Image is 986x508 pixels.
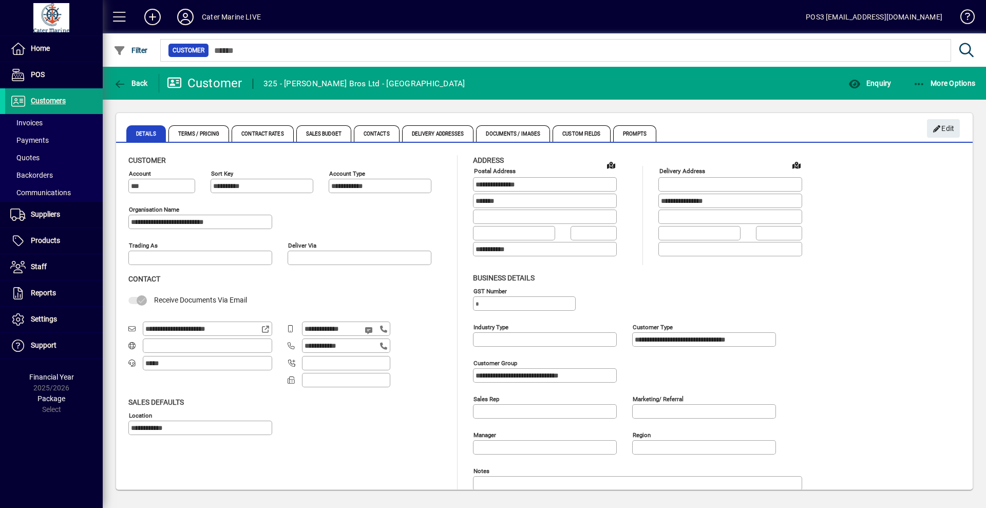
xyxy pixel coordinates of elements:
[329,170,365,177] mat-label: Account Type
[128,156,166,164] span: Customer
[603,157,619,173] a: View on map
[168,125,230,142] span: Terms / Pricing
[31,341,56,349] span: Support
[5,62,103,88] a: POS
[846,74,894,92] button: Enquiry
[933,120,955,137] span: Edit
[473,274,535,282] span: Business details
[5,36,103,62] a: Home
[10,154,40,162] span: Quotes
[31,210,60,218] span: Suppliers
[10,171,53,179] span: Backorders
[126,125,166,142] span: Details
[169,8,202,26] button: Profile
[263,76,465,92] div: 325 - [PERSON_NAME] Bros Ltd - [GEOGRAPHIC_DATA]
[129,170,151,177] mat-label: Account
[113,79,148,87] span: Back
[211,170,233,177] mat-label: Sort key
[31,44,50,52] span: Home
[136,8,169,26] button: Add
[473,287,507,294] mat-label: GST Number
[173,45,204,55] span: Customer
[633,431,651,438] mat-label: Region
[633,323,673,330] mat-label: Customer type
[402,125,474,142] span: Delivery Addresses
[5,228,103,254] a: Products
[31,97,66,105] span: Customers
[111,41,150,60] button: Filter
[167,75,242,91] div: Customer
[128,275,160,283] span: Contact
[5,149,103,166] a: Quotes
[5,114,103,131] a: Invoices
[5,131,103,149] a: Payments
[111,74,150,92] button: Back
[5,202,103,228] a: Suppliers
[354,125,400,142] span: Contacts
[232,125,293,142] span: Contract Rates
[911,74,978,92] button: More Options
[473,323,508,330] mat-label: Industry type
[31,236,60,244] span: Products
[31,70,45,79] span: POS
[128,398,184,406] span: Sales defaults
[473,431,496,438] mat-label: Manager
[129,411,152,419] mat-label: Location
[5,280,103,306] a: Reports
[476,125,550,142] span: Documents / Images
[953,2,973,35] a: Knowledge Base
[5,254,103,280] a: Staff
[913,79,976,87] span: More Options
[29,373,74,381] span: Financial Year
[37,394,65,403] span: Package
[473,467,489,474] mat-label: Notes
[788,157,805,173] a: View on map
[5,184,103,201] a: Communications
[296,125,351,142] span: Sales Budget
[5,333,103,359] a: Support
[357,318,382,343] button: Send SMS
[473,359,517,366] mat-label: Customer group
[10,119,43,127] span: Invoices
[113,46,148,54] span: Filter
[129,242,158,249] mat-label: Trading as
[927,119,960,138] button: Edit
[154,296,247,304] span: Receive Documents Via Email
[31,315,57,323] span: Settings
[613,125,657,142] span: Prompts
[5,307,103,332] a: Settings
[202,9,261,25] div: Cater Marine LIVE
[31,262,47,271] span: Staff
[473,156,504,164] span: Address
[10,136,49,144] span: Payments
[288,242,316,249] mat-label: Deliver via
[553,125,610,142] span: Custom Fields
[5,166,103,184] a: Backorders
[806,9,942,25] div: POS3 [EMAIL_ADDRESS][DOMAIN_NAME]
[103,74,159,92] app-page-header-button: Back
[633,395,684,402] mat-label: Marketing/ Referral
[473,395,499,402] mat-label: Sales rep
[848,79,891,87] span: Enquiry
[10,189,71,197] span: Communications
[129,206,179,213] mat-label: Organisation name
[31,289,56,297] span: Reports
